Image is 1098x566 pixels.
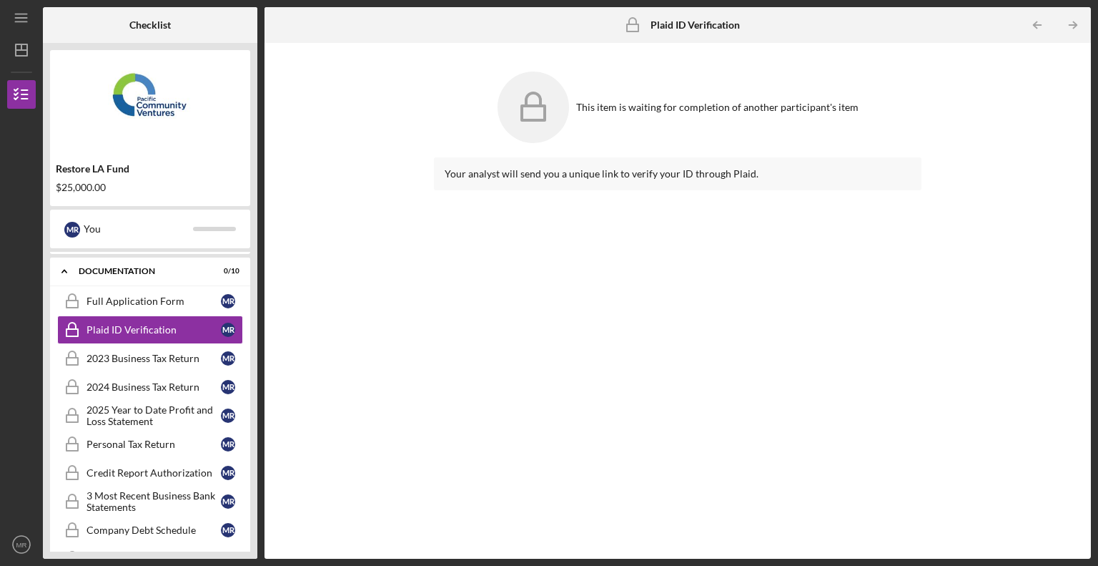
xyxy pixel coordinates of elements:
[56,182,244,193] div: $25,000.00
[221,294,235,308] div: M R
[86,467,221,479] div: Credit Report Authorization
[221,523,235,537] div: M R
[57,430,243,459] a: Personal Tax ReturnMR
[221,380,235,394] div: M R
[57,487,243,516] a: 3 Most Recent Business Bank StatementsMR
[57,373,243,401] a: 2024 Business Tax ReturnMR
[57,344,243,373] a: 2023 Business Tax ReturnMR
[576,102,859,113] div: This item is waiting for completion of another participant's item
[221,466,235,480] div: M R
[86,353,221,364] div: 2023 Business Tax Return
[57,316,243,344] a: Plaid ID VerificationMR
[86,439,221,450] div: Personal Tax Return
[214,267,239,275] div: 0 / 10
[16,541,27,549] text: MR
[57,287,243,316] a: Full Application FormMR
[221,437,235,452] div: M R
[221,351,235,366] div: M R
[651,19,740,31] b: Plaid ID Verification
[221,323,235,337] div: M R
[86,381,221,393] div: 2024 Business Tax Return
[86,296,221,307] div: Full Application Form
[79,267,204,275] div: Documentation
[84,217,193,241] div: You
[7,530,36,559] button: MR
[57,459,243,487] a: Credit Report AuthorizationMR
[86,324,221,336] div: Plaid ID Verification
[445,168,911,180] div: Your analyst will send you a unique link to verify your ID through Plaid.
[56,163,244,175] div: Restore LA Fund
[57,516,243,545] a: Company Debt ScheduleMR
[64,222,80,238] div: M R
[129,19,171,31] b: Checklist
[86,524,221,536] div: Company Debt Schedule
[221,494,235,509] div: M R
[57,401,243,430] a: 2025 Year to Date Profit and Loss StatementMR
[50,57,250,143] img: Product logo
[86,490,221,513] div: 3 Most Recent Business Bank Statements
[221,409,235,423] div: M R
[86,404,221,427] div: 2025 Year to Date Profit and Loss Statement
